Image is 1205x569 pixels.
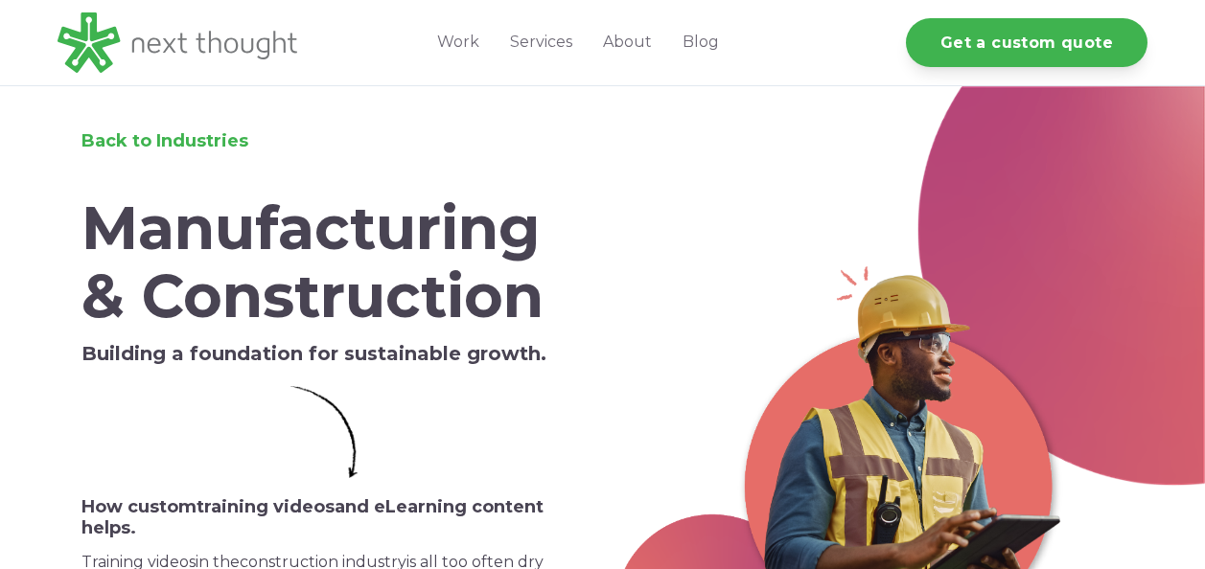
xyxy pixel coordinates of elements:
img: Simple Arrow [290,386,358,478]
h6: How custom and eLearning content helps. [81,497,567,538]
h1: Manufacturing & Construction [81,194,567,331]
img: LG - NextThought Logo [58,12,297,73]
span: training videos [197,496,335,517]
a: Get a custom quote [906,18,1147,67]
h5: Building a foundation for sustainable growth. [81,342,567,365]
a: Back to Industries [81,130,248,151]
